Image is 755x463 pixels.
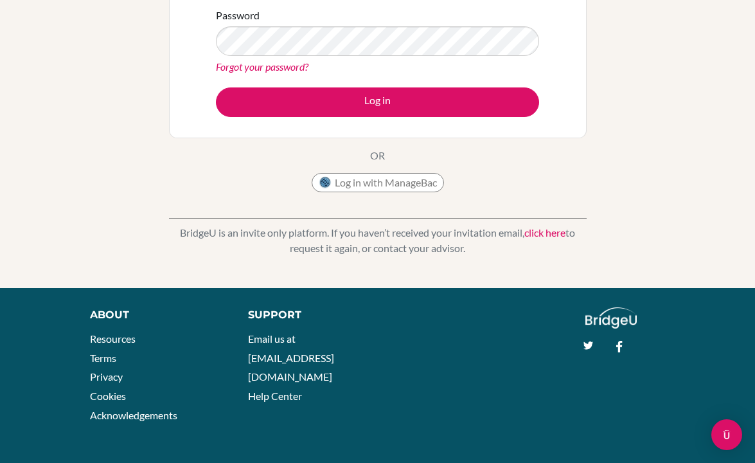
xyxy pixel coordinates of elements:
[248,390,302,402] a: Help Center
[90,370,123,383] a: Privacy
[248,307,365,323] div: Support
[90,352,116,364] a: Terms
[216,60,308,73] a: Forgot your password?
[312,173,444,192] button: Log in with ManageBac
[90,307,219,323] div: About
[90,390,126,402] a: Cookies
[216,8,260,23] label: Password
[585,307,637,329] img: logo_white@2x-f4f0deed5e89b7ecb1c2cc34c3e3d731f90f0f143d5ea2071677605dd97b5244.png
[248,332,334,383] a: Email us at [EMAIL_ADDRESS][DOMAIN_NAME]
[169,225,587,256] p: BridgeU is an invite only platform. If you haven’t received your invitation email, to request it ...
[90,332,136,345] a: Resources
[216,87,539,117] button: Log in
[90,409,177,421] a: Acknowledgements
[524,226,565,239] a: click here
[711,419,742,450] div: Open Intercom Messenger
[370,148,385,163] p: OR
